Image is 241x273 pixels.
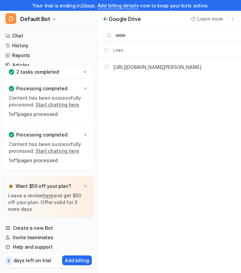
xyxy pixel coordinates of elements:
[104,17,107,20] img: google_drive icon
[109,16,141,22] p: Google Drive
[43,193,53,198] a: here
[65,257,89,264] p: Add billing
[16,85,67,92] p: Processing completed
[35,148,79,154] a: Start chatting here
[3,233,94,242] a: Invite teammates
[83,184,87,189] img: x
[188,13,226,24] button: Learn more
[9,141,88,154] p: Content has been successfully processed.
[99,46,124,54] th: Links
[3,242,94,252] a: Help and support
[35,102,79,107] a: Start chatting here
[5,13,16,24] span: D
[3,51,94,60] a: Reports
[16,69,59,75] p: 2 tasks completed
[8,192,89,213] p: Leave a review and get $50 off your plan. Offer valid for 3 more days.
[16,131,67,138] p: Processing completed
[14,257,51,264] p: days left on trial
[8,183,14,189] img: star
[16,183,71,190] p: Want $50 off your plan?
[3,31,94,41] a: Chat
[113,64,201,70] a: [URL][DOMAIN_NAME][PERSON_NAME]
[62,255,92,265] button: Add billing
[3,41,94,50] a: History
[7,258,10,264] p: 2
[3,223,94,233] a: Create a new Bot
[20,14,50,24] span: Default Bot
[98,3,139,8] a: Add billing details
[197,15,223,22] span: Learn more
[9,95,88,108] p: Content has been successfully processed.
[9,157,88,164] p: 1 of 1 pages processed
[3,60,94,70] a: Articles
[9,111,88,118] p: 1 of 1 pages processed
